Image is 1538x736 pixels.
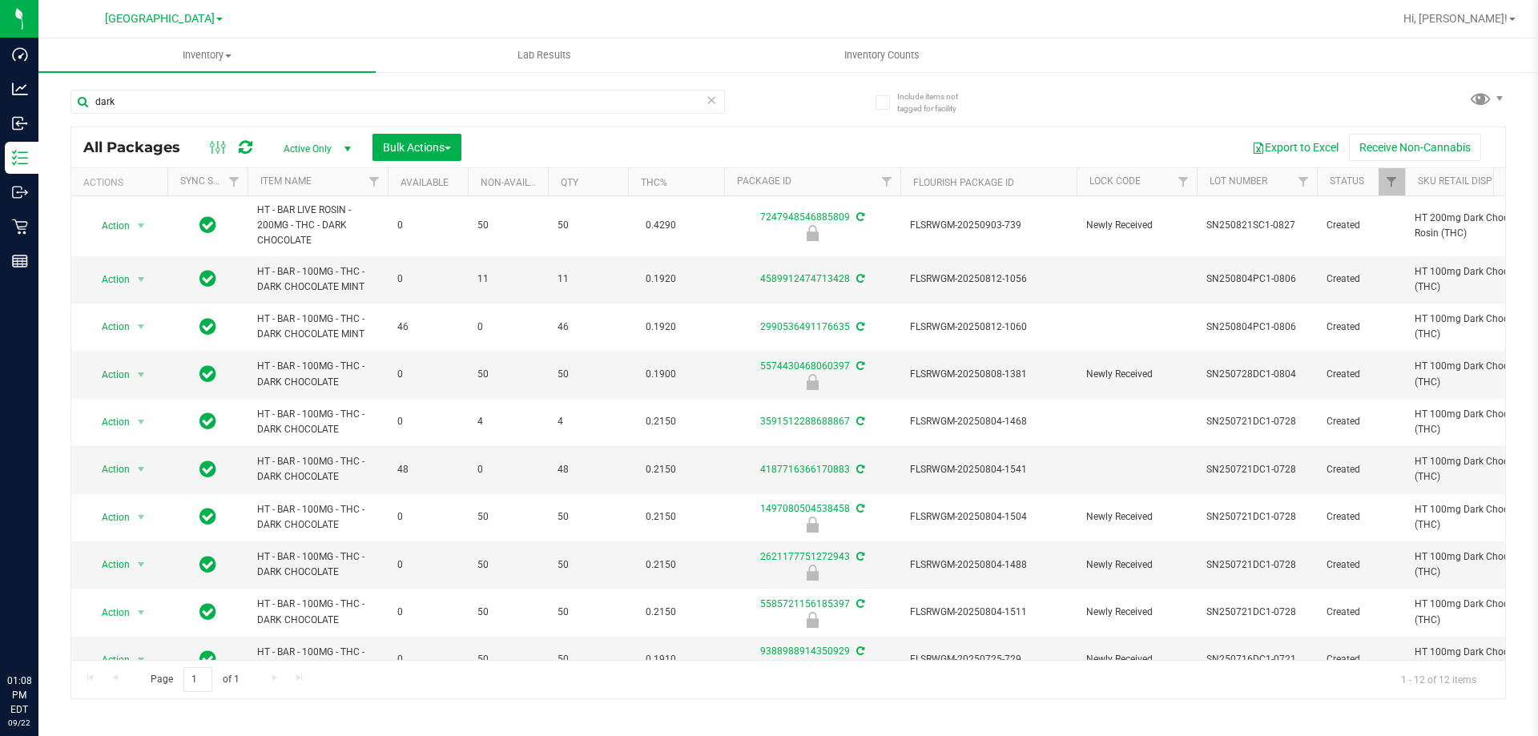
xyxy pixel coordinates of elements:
inline-svg: Dashboard [12,46,28,62]
a: Filter [1379,168,1405,195]
span: 0.1900 [638,363,684,386]
a: Filter [221,168,248,195]
span: FLSRWGM-20250808-1381 [910,367,1067,382]
span: 0 [397,271,458,287]
span: 0 [397,367,458,382]
span: 0 [397,652,458,667]
a: 5574430468060397 [760,360,850,372]
input: 1 [183,667,212,692]
span: Newly Received [1086,367,1187,382]
span: Sync from Compliance System [854,598,864,609]
span: In Sync [199,601,216,623]
div: Newly Received [722,374,903,390]
a: 5585721156185397 [760,598,850,609]
span: Sync from Compliance System [854,646,864,657]
span: Sync from Compliance System [854,211,864,223]
span: Sync from Compliance System [854,416,864,427]
span: 50 [558,652,618,667]
a: 7247948546885809 [760,211,850,223]
a: Flourish Package ID [913,177,1014,188]
span: SN250721DC1-0728 [1206,605,1307,620]
span: select [131,458,151,481]
span: select [131,411,151,433]
div: Actions [83,177,161,188]
a: Lock Code [1089,175,1141,187]
span: select [131,553,151,576]
span: Action [87,364,131,386]
span: select [131,601,151,624]
span: Newly Received [1086,557,1187,573]
span: SN250721DC1-0728 [1206,462,1307,477]
span: In Sync [199,505,216,528]
span: FLSRWGM-20250804-1488 [910,557,1067,573]
span: 50 [558,367,618,382]
span: 0.1920 [638,267,684,291]
span: 50 [477,557,538,573]
span: 11 [558,271,618,287]
span: 0.2150 [638,505,684,529]
span: SN250728DC1-0804 [1206,367,1307,382]
span: HT - BAR - 100MG - THC - DARK CHOCOLATE [257,549,378,580]
button: Receive Non-Cannabis [1349,134,1481,161]
span: Action [87,649,131,671]
span: select [131,649,151,671]
span: 4 [558,414,618,429]
span: FLSRWGM-20250903-739 [910,218,1067,233]
span: 0 [397,557,458,573]
a: Filter [1290,168,1317,195]
a: 4187716366170883 [760,464,850,475]
span: Sync from Compliance System [854,503,864,514]
p: 09/22 [7,717,31,729]
span: Created [1327,462,1395,477]
span: 46 [558,320,618,335]
span: 0 [397,605,458,620]
span: 0.4290 [638,214,684,237]
a: Lab Results [376,38,713,72]
span: Include items not tagged for facility [897,90,977,115]
span: SN250821SC1-0827 [1206,218,1307,233]
span: HT - BAR - 100MG - THC - DARK CHOCOLATE [257,454,378,485]
span: Created [1327,320,1395,335]
span: select [131,268,151,291]
a: Sync Status [180,175,242,187]
span: Created [1327,509,1395,525]
div: Newly Received [722,225,903,241]
span: HT - BAR - 100MG - THC - DARK CHOCOLATE MINT [257,264,378,295]
span: 0 [477,320,538,335]
span: 0.2150 [638,553,684,577]
span: 50 [558,605,618,620]
span: FLSRWGM-20250804-1511 [910,605,1067,620]
span: Inventory Counts [823,48,941,62]
inline-svg: Inventory [12,150,28,166]
span: Lab Results [496,48,593,62]
a: Filter [1170,168,1197,195]
span: In Sync [199,214,216,236]
span: select [131,364,151,386]
a: 3591512288688867 [760,416,850,427]
a: Inventory [38,38,376,72]
span: Action [87,553,131,576]
a: 9388988914350929 [760,646,850,657]
span: SN250716DC1-0721 [1206,652,1307,667]
iframe: Resource center [16,608,64,656]
span: Sync from Compliance System [854,321,864,332]
span: In Sync [199,316,216,338]
a: 1497080504538458 [760,503,850,514]
span: select [131,316,151,338]
a: Non-Available [481,177,552,188]
span: HT - BAR - 100MG - THC - DARK CHOCOLATE [257,407,378,437]
span: 0 [397,509,458,525]
input: Search Package ID, Item Name, SKU, Lot or Part Number... [70,90,725,114]
span: HT - BAR - 100MG - THC - DARK CHOCOLATE [257,502,378,533]
span: SN250804PC1-0806 [1206,320,1307,335]
span: Page of 1 [137,667,252,692]
span: In Sync [199,363,216,385]
span: FLSRWGM-20250725-729 [910,652,1067,667]
span: In Sync [199,458,216,481]
span: select [131,506,151,529]
div: Newly Received [722,612,903,628]
span: 4 [477,414,538,429]
span: Sync from Compliance System [854,551,864,562]
span: HT - BAR - 100MG - THC - DARK CHOCOLATE [257,645,378,675]
span: Action [87,411,131,433]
